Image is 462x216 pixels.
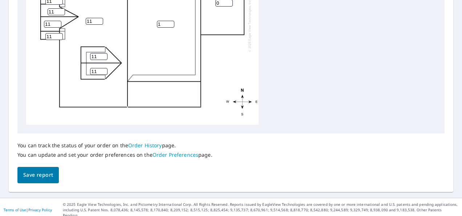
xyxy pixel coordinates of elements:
[128,142,162,149] a: Order History
[153,151,198,158] a: Order Preferences
[28,207,52,212] a: Privacy Policy
[17,142,212,149] p: You can track the status of your order on the page.
[23,171,53,180] span: Save report
[4,208,52,212] p: |
[4,207,26,212] a: Terms of Use
[17,152,212,158] p: You can update and set your order preferences on the page.
[17,167,59,183] button: Save report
